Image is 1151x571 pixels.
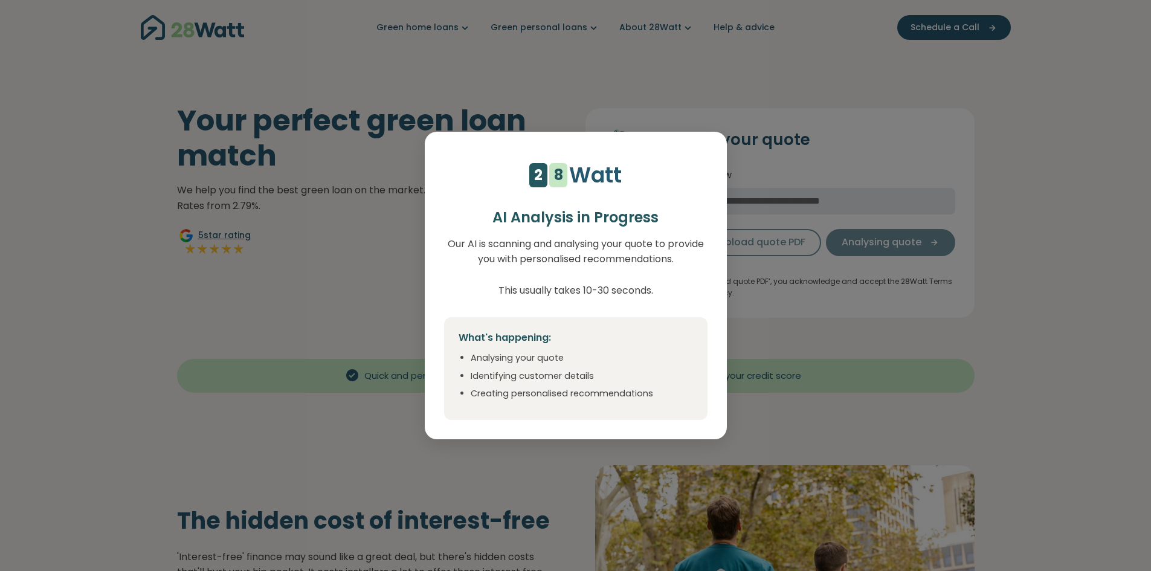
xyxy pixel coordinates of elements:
[554,163,563,187] div: 8
[444,236,708,298] p: Our AI is scanning and analysing your quote to provide you with personalised recommendations. Thi...
[569,158,622,192] p: Watt
[471,352,693,365] li: Analysing your quote
[471,370,693,383] li: Identifying customer details
[471,387,693,401] li: Creating personalised recommendations
[534,163,543,187] div: 2
[459,332,693,344] h4: What's happening:
[444,209,708,227] h2: AI Analysis in Progress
